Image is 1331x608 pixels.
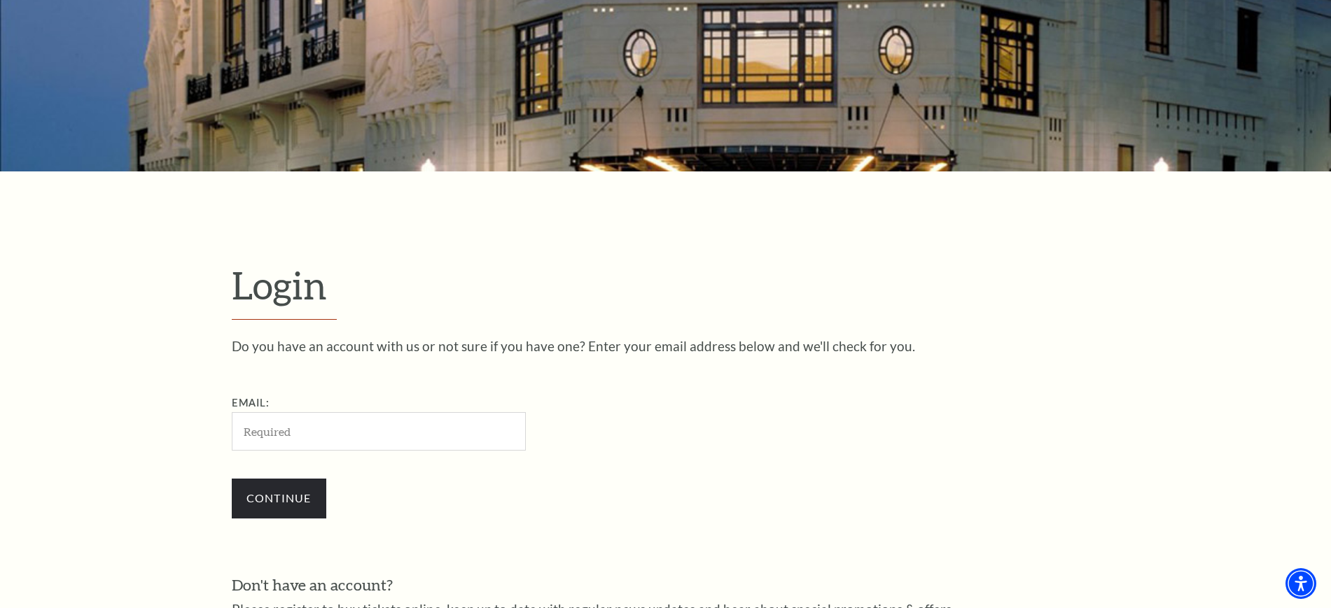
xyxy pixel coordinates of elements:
input: Submit button [232,479,326,518]
div: Accessibility Menu [1285,568,1316,599]
p: Do you have an account with us or not sure if you have one? Enter your email address below and we... [232,339,1100,353]
input: Required [232,412,526,451]
span: Login [232,262,327,307]
h3: Don't have an account? [232,574,1100,596]
label: Email: [232,397,270,409]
